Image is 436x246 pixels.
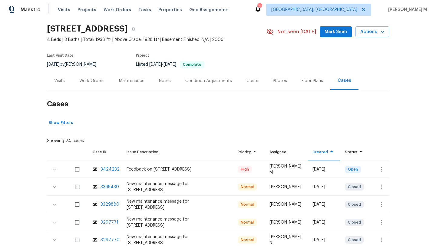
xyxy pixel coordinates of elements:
span: Project [136,54,149,57]
div: [DATE] [312,219,335,225]
span: Closed [345,184,363,190]
span: Work Orders [104,7,131,13]
span: [DATE] [163,62,176,67]
span: Normal [238,201,256,208]
img: zendesk-icon [93,237,97,243]
div: Showing 24 cases [47,135,84,144]
span: Projects [78,7,96,13]
div: Priority [238,149,260,155]
a: zendesk-icon3297770 [93,237,117,243]
div: [PERSON_NAME] M [269,163,303,175]
span: Visits [58,7,70,13]
span: Properties [158,7,182,13]
div: Maintenance [119,78,144,84]
div: Feedback on [STREET_ADDRESS] [127,166,228,172]
h2: Cases [47,90,389,118]
span: [PERSON_NAME] M [386,7,427,13]
div: Notes [159,78,171,84]
button: Copy Address [128,23,139,34]
div: Created [312,149,335,155]
div: Assignee [269,149,303,155]
div: 3329880 [101,201,119,208]
a: zendesk-icon3329880 [93,201,117,208]
button: Show Filters [47,118,74,128]
div: 3297770 [101,237,120,243]
span: Not seen [DATE] [277,29,316,35]
span: - [149,62,176,67]
span: Closed [345,219,363,225]
div: [DATE] [312,237,335,243]
div: Costs [246,78,258,84]
button: Mark Seen [320,26,352,38]
div: [PERSON_NAME] [269,219,303,225]
div: Work Orders [79,78,104,84]
div: [PERSON_NAME] [269,201,303,208]
div: 3297771 [101,219,118,225]
span: Geo Assignments [189,7,229,13]
span: Listed [136,62,204,67]
span: Normal [238,237,256,243]
a: zendesk-icon3365430 [93,184,117,190]
span: [DATE] [47,62,60,67]
span: [DATE] [149,62,162,67]
span: [GEOGRAPHIC_DATA], [GEOGRAPHIC_DATA] [271,7,357,13]
span: Maestro [21,7,41,13]
div: Status [345,149,365,155]
div: [DATE] [312,184,335,190]
img: zendesk-icon [93,184,97,190]
span: Mark Seen [325,28,347,36]
div: New maintenance message for [STREET_ADDRESS] [127,216,228,228]
div: New maintenance message for [STREET_ADDRESS] [127,181,228,193]
div: 3365430 [101,184,119,190]
div: Photos [273,78,287,84]
span: Actions [360,28,384,36]
a: zendesk-icon3424232 [93,166,117,172]
div: by [PERSON_NAME] [47,61,104,68]
div: [PERSON_NAME] [269,184,303,190]
span: Closed [345,201,363,208]
div: [DATE] [312,201,335,208]
div: Condition Adjustments [185,78,232,84]
h2: [STREET_ADDRESS] [47,26,128,32]
span: Normal [238,184,256,190]
div: Issue Description [127,149,228,155]
div: 2 [257,4,262,10]
span: Show Filters [48,119,73,126]
div: [PERSON_NAME] N [269,234,303,246]
img: zendesk-icon [93,219,97,225]
a: zendesk-icon3297771 [93,219,117,225]
div: Cases [338,78,351,84]
span: Normal [238,219,256,225]
span: Tasks [138,8,151,12]
span: Last Visit Date [47,54,74,57]
span: 4 Beds | 3 Baths | Total: 1938 ft² | Above Grade: 1938 ft² | Basement Finished: N/A | 2006 [47,37,266,43]
div: [DATE] [312,166,335,172]
div: New maintenance message for [STREET_ADDRESS] [127,198,228,211]
button: Actions [355,26,389,38]
span: Closed [345,237,363,243]
span: High [238,166,251,172]
img: zendesk-icon [93,201,97,208]
div: Visits [54,78,65,84]
div: New maintenance message for [STREET_ADDRESS] [127,234,228,246]
img: zendesk-icon [93,166,97,172]
span: Complete [180,63,204,66]
span: Open [345,166,360,172]
div: 3424232 [101,166,120,172]
div: Floor Plans [302,78,323,84]
div: Case ID [93,149,117,155]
